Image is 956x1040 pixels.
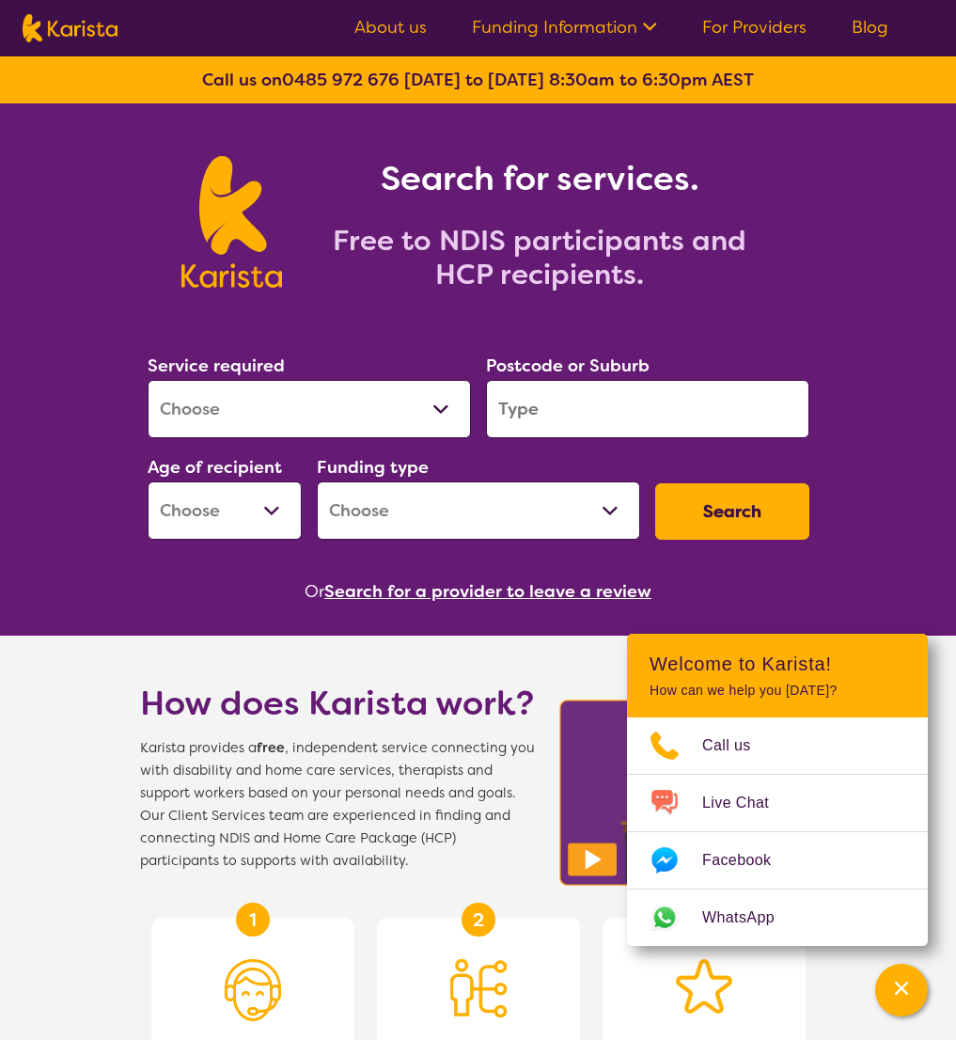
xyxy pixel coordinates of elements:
[702,732,774,760] span: Call us
[702,16,807,39] a: For Providers
[140,681,535,726] h1: How does Karista work?
[627,717,928,946] ul: Choose channel
[148,355,285,377] label: Service required
[317,456,429,479] label: Funding type
[23,14,118,42] img: Karista logo
[354,16,427,39] a: About us
[324,577,651,606] button: Search for a provider to leave a review
[305,156,775,201] h1: Search for services.
[627,890,928,946] a: Web link opens in a new tab.
[282,69,400,91] a: 0485 972 676
[650,653,905,675] h2: Welcome to Karista!
[486,380,809,438] input: Type
[702,789,791,817] span: Live Chat
[554,694,828,891] img: Karista video
[181,156,282,288] img: Karista logo
[650,683,905,699] p: How can we help you [DATE]?
[148,456,282,479] label: Age of recipient
[627,634,928,946] div: Channel Menu
[702,904,797,932] span: WhatsApp
[676,959,732,1014] img: Star icon
[225,959,281,1021] img: Person with headset icon
[472,16,657,39] a: Funding Information
[486,355,650,377] label: Postcode or Suburb
[852,16,888,39] a: Blog
[462,903,495,937] div: 2
[257,739,285,757] b: free
[305,577,324,606] span: Or
[140,737,535,873] span: Karista provides a , independent service connecting you with disability and home care services, t...
[655,483,809,540] button: Search
[702,846,793,875] span: Facebook
[202,69,754,91] b: Call us on [DATE] to [DATE] 8:30am to 6:30pm AEST
[875,964,928,1016] button: Channel Menu
[236,903,270,937] div: 1
[450,959,507,1017] img: Person being matched to services icon
[305,224,775,292] h2: Free to NDIS participants and HCP recipients.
